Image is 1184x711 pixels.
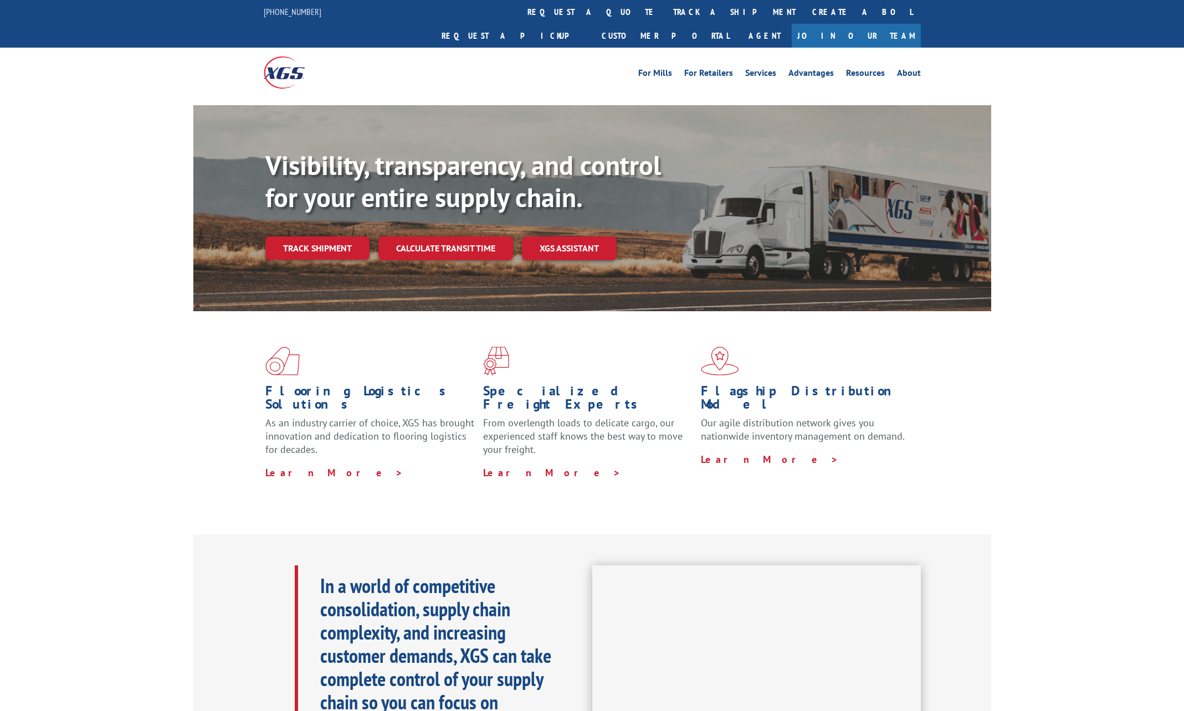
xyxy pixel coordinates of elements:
img: xgs-icon-focused-on-flooring-red [483,347,509,375]
img: xgs-icon-flagship-distribution-model-red [701,347,739,375]
a: About [897,69,921,81]
a: [PHONE_NUMBER] [264,6,321,17]
h1: Flooring Logistics Solutions [265,384,475,416]
a: Agent [737,24,792,48]
span: As an industry carrier of choice, XGS has brought innovation and dedication to flooring logistics... [265,416,474,456]
a: Resources [846,69,885,81]
a: Join Our Team [792,24,921,48]
img: xgs-icon-total-supply-chain-intelligence-red [265,347,300,375]
h1: Specialized Freight Experts [483,384,693,416]
a: Learn More > [265,466,403,479]
a: Track shipment [265,236,370,260]
a: Customer Portal [593,24,737,48]
a: Learn More > [483,466,621,479]
a: Request a pickup [433,24,593,48]
span: Our agile distribution network gives you nationwide inventory management on demand. [701,416,905,442]
h1: Flagship Distribution Model [701,384,910,416]
p: From overlength loads to delicate cargo, our experienced staff knows the best way to move your fr... [483,416,693,466]
b: Visibility, transparency, and control for your entire supply chain. [265,148,661,214]
a: Services [745,69,776,81]
a: Calculate transit time [378,236,513,260]
a: Learn More > [701,453,839,466]
a: For Mills [638,69,672,81]
a: XGS ASSISTANT [522,236,617,260]
a: For Retailers [684,69,733,81]
a: Advantages [788,69,834,81]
